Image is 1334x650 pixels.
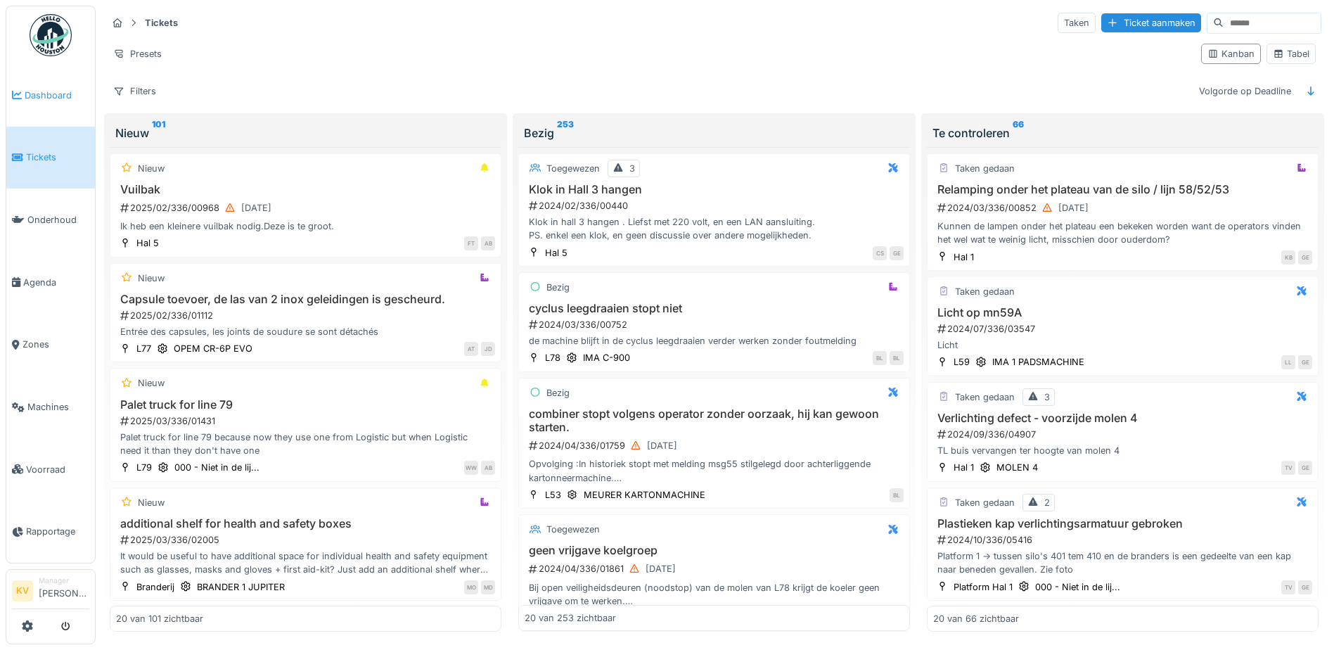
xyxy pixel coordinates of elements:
div: 2024/03/336/00752 [527,318,904,331]
div: Hal 5 [136,236,159,250]
span: Machines [27,400,89,414]
div: AT [464,342,478,356]
div: Manager [39,575,89,586]
div: 20 van 66 zichtbaar [933,611,1019,625]
a: Rapportage [6,501,95,563]
sup: 101 [152,125,165,141]
sup: 66 [1013,125,1024,141]
div: [DATE] [647,439,677,452]
h3: Palet truck for line 79 [116,398,495,412]
h3: Relamping onder het plateau van de silo / lijn 58/52/53 [933,183,1312,196]
div: Nieuw [138,376,165,390]
div: Opvolging :In historiek stopt met melding msg55 stilgelegd door achterliggende kartonneermachine.... [525,457,904,484]
div: L59 [954,355,970,369]
div: GE [1298,461,1312,475]
div: MEURER KARTONMACHINE [584,488,705,502]
div: Nieuw [138,496,165,509]
div: Taken gedaan [955,162,1015,175]
div: de machine blijft in de cyclus leegdraaien verder werken zonder foutmelding [525,334,904,348]
div: FT [464,236,478,250]
div: MD [481,580,495,594]
div: 2025/02/336/01112 [119,309,495,322]
div: Licht [933,338,1312,352]
span: Voorraad [26,463,89,476]
div: Platform Hal 1 [954,580,1013,594]
div: Hal 5 [545,246,567,260]
a: Tickets [6,127,95,189]
div: [DATE] [241,201,271,215]
h3: combiner stopt volgens operator zonder oorzaak, hij kan gewoon starten. [525,407,904,434]
div: 2024/02/336/00440 [527,199,904,212]
div: JD [481,342,495,356]
div: Bezig [546,281,570,294]
div: L78 [545,351,560,364]
span: Tickets [26,151,89,164]
div: AB [481,461,495,475]
h3: cyclus leegdraaien stopt niet [525,302,904,315]
h3: Licht op mn59A [933,306,1312,319]
div: IMA C-900 [583,351,630,364]
div: 2025/03/336/02005 [119,533,495,547]
div: Nieuw [115,125,496,141]
a: Machines [6,376,95,438]
div: Nieuw [138,272,165,285]
strong: Tickets [139,16,184,30]
div: Taken gedaan [955,285,1015,298]
div: 2024/04/336/01861 [527,560,904,578]
div: 2024/03/336/00852 [936,199,1312,217]
div: Nieuw [138,162,165,175]
div: Platform 1 -> tussen silo's 401 tem 410 en de branders is een gedeelte van een kap naar beneden g... [933,549,1312,576]
div: MOLEN 4 [996,461,1038,474]
span: Zones [23,338,89,351]
div: Toegewezen [546,162,600,175]
div: 2024/04/336/01759 [527,437,904,454]
div: CS [873,246,887,260]
div: 2024/07/336/03547 [936,322,1312,336]
div: BL [873,351,887,365]
div: [DATE] [1058,201,1089,215]
div: 2025/02/336/00968 [119,199,495,217]
div: Ticket aanmaken [1101,13,1201,32]
div: Palet truck for line 79 because now they use one from Logistic but when Logistic need it than the... [116,431,495,457]
div: It would be useful to have additional space for individual health and safety equipment such as gl... [116,549,495,576]
div: L79 [136,461,152,474]
a: Zones [6,314,95,376]
div: [DATE] [646,562,676,575]
div: Volgorde op Deadline [1193,81,1297,101]
div: 3 [629,162,635,175]
div: 2 [1044,496,1050,509]
div: 2024/09/336/04907 [936,428,1312,441]
div: Branderij [136,580,174,594]
a: Voorraad [6,438,95,501]
div: Bezig [546,386,570,400]
div: GE [1298,250,1312,265]
div: Hal 1 [954,250,974,264]
div: GE [1298,355,1312,369]
div: WW [464,461,478,475]
div: GE [890,246,904,260]
span: Dashboard [25,89,89,102]
div: Kunnen de lampen onder het plateau een bekeken worden want de operators vinden het wel wat te wei... [933,219,1312,246]
div: 20 van 253 zichtbaar [525,611,616,625]
div: BL [890,351,904,365]
div: Te controleren [932,125,1313,141]
div: TL buis vervangen ter hoogte van molen 4 [933,444,1312,457]
span: Rapportage [26,525,89,538]
div: Taken [1058,13,1096,33]
div: IMA 1 PADSMACHINE [992,355,1084,369]
div: Filters [107,81,162,101]
div: LL [1281,355,1295,369]
h3: Plastieken kap verlichtingsarmatuur gebroken [933,517,1312,530]
div: Taken gedaan [955,390,1015,404]
img: Badge_color-CXgf-gQk.svg [30,14,72,56]
div: Ik heb een kleinere vuilbak nodig.Deze is te groot. [116,219,495,233]
div: Bij open veiligheidsdeuren (noodstop) van de molen van L78 krijgt de koeler geen vrijgave om te w... [525,581,904,608]
div: L77 [136,342,151,355]
h3: Verlichting defect - voorzijde molen 4 [933,412,1312,425]
div: KB [1281,250,1295,265]
div: 2025/03/336/01431 [119,414,495,428]
div: GE [1298,580,1312,594]
div: TV [1281,580,1295,594]
a: Onderhoud [6,189,95,251]
div: MO [464,580,478,594]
